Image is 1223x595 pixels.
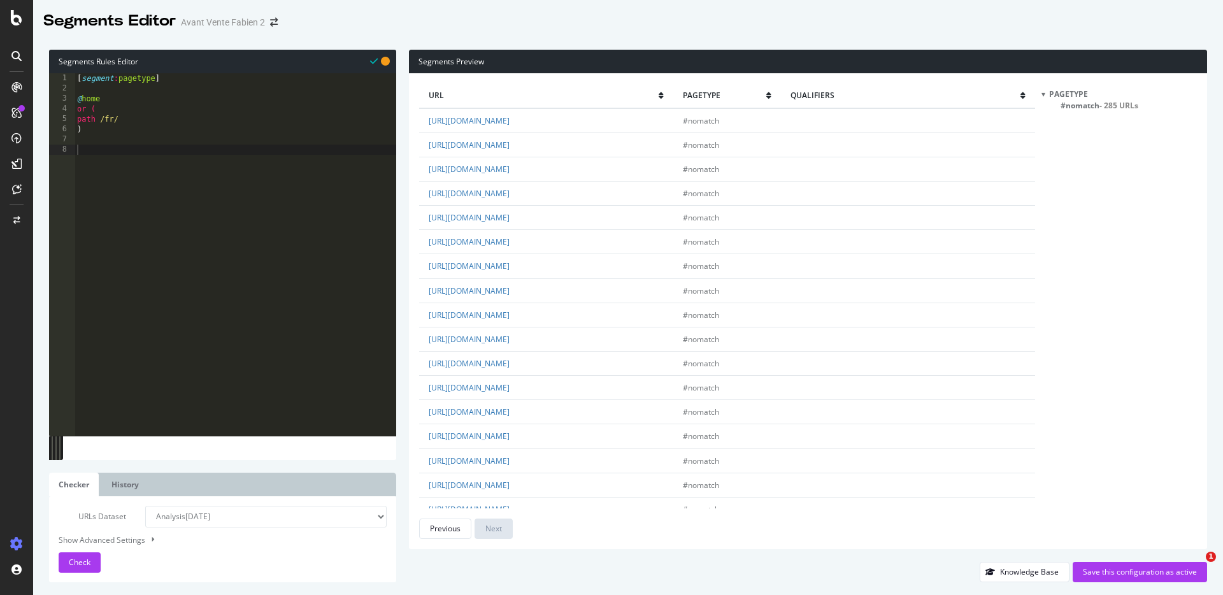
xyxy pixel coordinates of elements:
[683,115,719,126] span: #nomatch
[370,55,378,67] span: Syntax is valid
[69,557,90,568] span: Check
[1000,566,1059,577] div: Knowledge Base
[683,90,766,101] span: pagetype
[49,124,75,134] div: 6
[429,164,510,175] a: [URL][DOMAIN_NAME]
[683,358,719,369] span: #nomatch
[683,164,719,175] span: #nomatch
[381,55,390,67] span: You have unsaved modifications
[683,310,719,320] span: #nomatch
[430,523,461,534] div: Previous
[102,473,148,496] a: History
[429,212,510,223] a: [URL][DOMAIN_NAME]
[43,10,176,32] div: Segments Editor
[429,455,510,466] a: [URL][DOMAIN_NAME]
[980,566,1069,577] a: Knowledge Base
[429,504,510,515] a: [URL][DOMAIN_NAME]
[1061,100,1138,111] span: Click to filter pagetype on #nomatch
[429,334,510,345] a: [URL][DOMAIN_NAME]
[1180,552,1210,582] iframe: Intercom live chat
[49,506,136,527] label: URLs Dataset
[429,261,510,271] a: [URL][DOMAIN_NAME]
[49,114,75,124] div: 5
[49,50,396,73] div: Segments Rules Editor
[429,140,510,150] a: [URL][DOMAIN_NAME]
[683,431,719,441] span: #nomatch
[49,104,75,114] div: 4
[429,90,659,101] span: url
[683,504,719,515] span: #nomatch
[1049,89,1088,99] span: pagetype
[49,94,75,104] div: 3
[59,552,101,573] button: Check
[49,534,377,546] div: Show Advanced Settings
[429,406,510,417] a: [URL][DOMAIN_NAME]
[790,90,1020,101] span: qualifiers
[475,519,513,539] button: Next
[49,134,75,145] div: 7
[419,519,471,539] button: Previous
[181,16,265,29] div: Avant Vente Fabien 2
[429,358,510,369] a: [URL][DOMAIN_NAME]
[1073,562,1207,582] button: Save this configuration as active
[49,473,99,496] a: Checker
[429,382,510,393] a: [URL][DOMAIN_NAME]
[49,83,75,94] div: 2
[683,382,719,393] span: #nomatch
[270,18,278,27] div: arrow-right-arrow-left
[429,310,510,320] a: [URL][DOMAIN_NAME]
[49,145,75,155] div: 8
[49,73,75,83] div: 1
[980,562,1069,582] button: Knowledge Base
[429,188,510,199] a: [URL][DOMAIN_NAME]
[683,140,719,150] span: #nomatch
[485,523,502,534] div: Next
[409,50,1207,73] div: Segments Preview
[683,455,719,466] span: #nomatch
[429,285,510,296] a: [URL][DOMAIN_NAME]
[429,115,510,126] a: [URL][DOMAIN_NAME]
[1206,552,1216,562] span: 1
[429,431,510,441] a: [URL][DOMAIN_NAME]
[683,480,719,491] span: #nomatch
[683,261,719,271] span: #nomatch
[683,236,719,247] span: #nomatch
[1099,100,1138,111] span: - 285 URLs
[683,212,719,223] span: #nomatch
[683,334,719,345] span: #nomatch
[1083,566,1197,577] div: Save this configuration as active
[429,236,510,247] a: [URL][DOMAIN_NAME]
[683,285,719,296] span: #nomatch
[683,188,719,199] span: #nomatch
[683,406,719,417] span: #nomatch
[429,480,510,491] a: [URL][DOMAIN_NAME]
